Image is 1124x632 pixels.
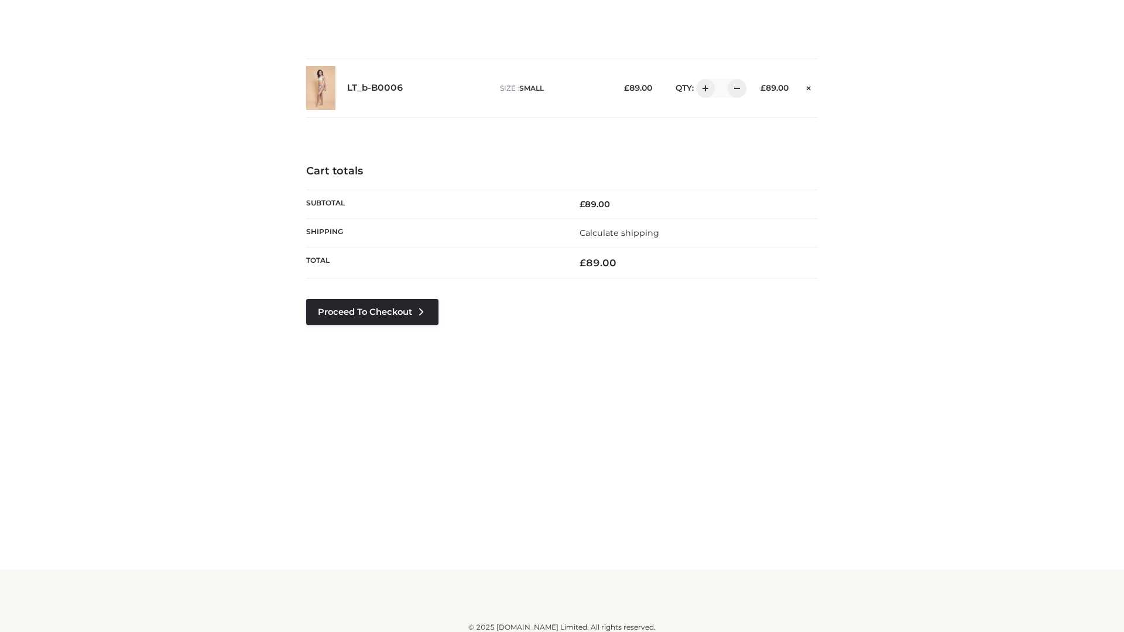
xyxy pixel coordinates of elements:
span: £ [580,199,585,209]
th: Subtotal [306,190,562,218]
bdi: 89.00 [760,83,789,92]
div: QTY: [664,79,742,98]
bdi: 89.00 [624,83,652,92]
a: LT_b-B0006 [347,83,403,94]
span: SMALL [519,84,544,92]
span: £ [760,83,766,92]
p: size : [500,83,606,94]
a: Remove this item [800,79,818,94]
h4: Cart totals [306,165,818,178]
span: £ [580,257,586,269]
span: £ [624,83,629,92]
a: Proceed to Checkout [306,299,438,325]
th: Total [306,248,562,279]
a: Calculate shipping [580,228,659,238]
bdi: 89.00 [580,257,616,269]
th: Shipping [306,218,562,247]
bdi: 89.00 [580,199,610,209]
